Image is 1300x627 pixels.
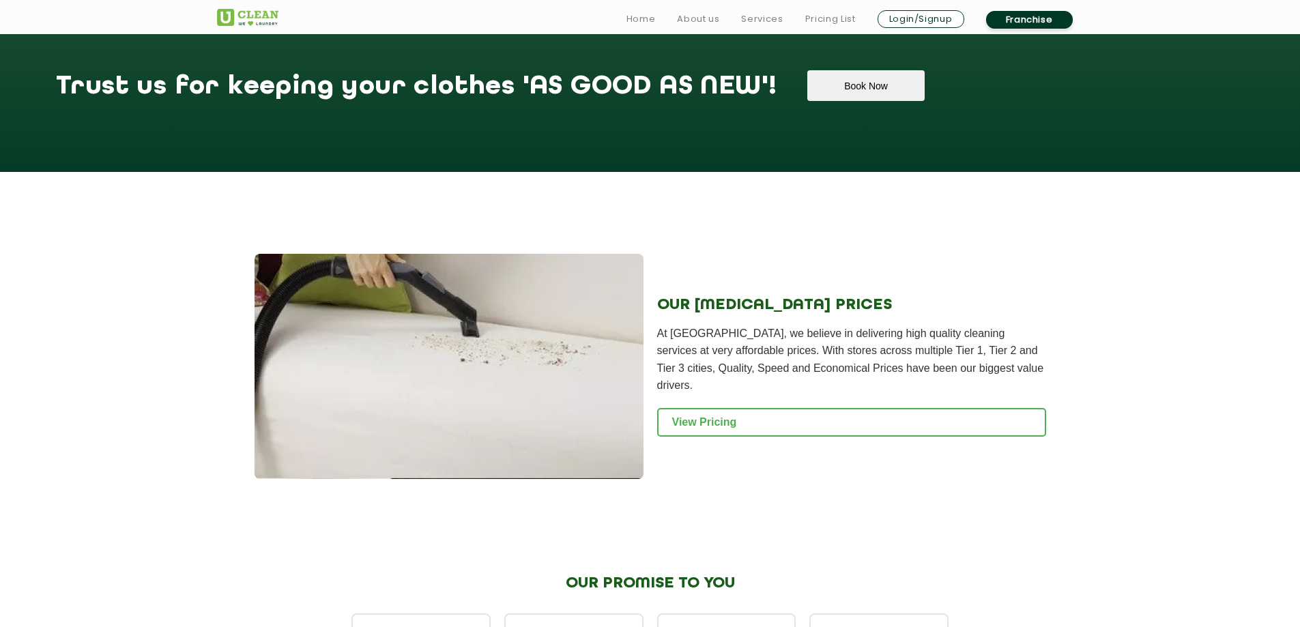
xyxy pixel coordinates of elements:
[351,574,949,592] h2: OUR PROMISE TO YOU
[255,254,644,479] img: Sofa Cleaning Service
[657,296,1046,314] h2: OUR [MEDICAL_DATA] PRICES
[807,70,924,101] button: Book Now
[878,10,964,28] a: Login/Signup
[626,11,656,27] a: Home
[56,70,777,116] h1: Trust us for keeping your clothes 'AS GOOD AS NEW'!
[657,325,1046,394] p: At [GEOGRAPHIC_DATA], we believe in delivering high quality cleaning services at very affordable ...
[741,11,783,27] a: Services
[217,9,278,26] img: UClean Laundry and Dry Cleaning
[986,11,1073,29] a: Franchise
[805,11,856,27] a: Pricing List
[677,11,719,27] a: About us
[657,408,1046,437] a: View Pricing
